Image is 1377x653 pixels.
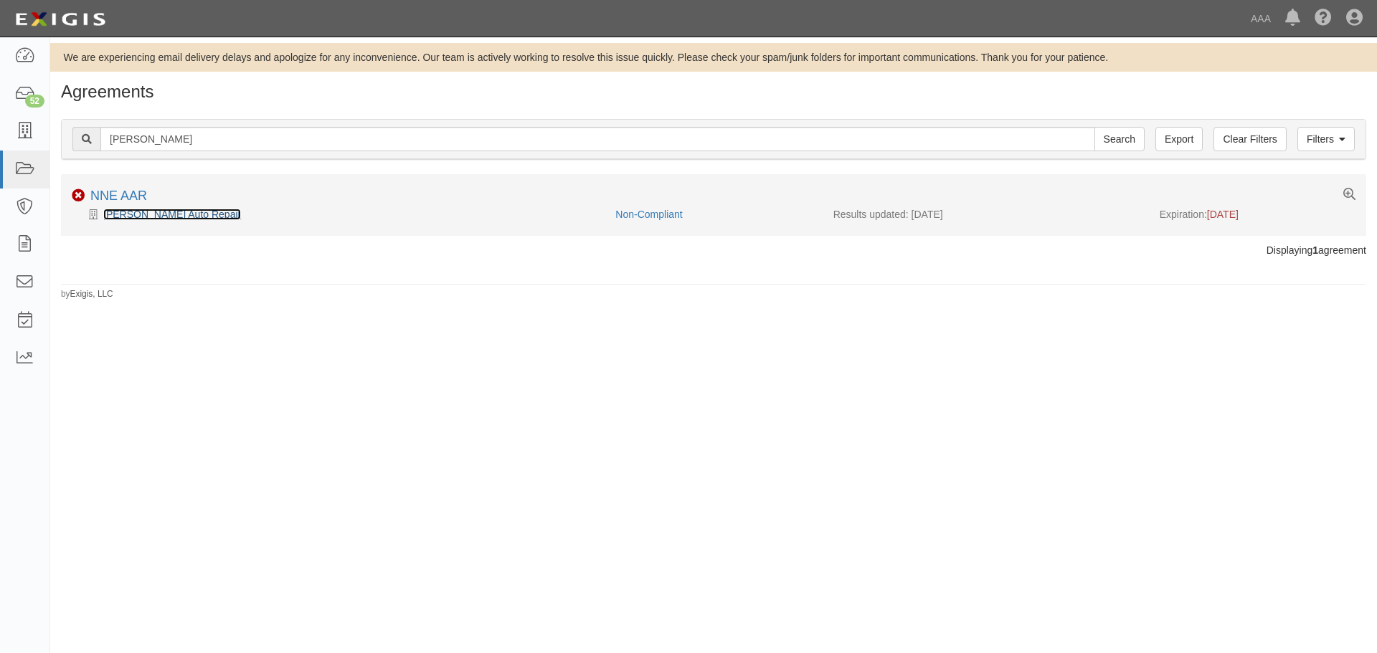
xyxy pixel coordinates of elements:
[100,127,1095,151] input: Search
[1244,4,1278,33] a: AAA
[72,207,605,221] div: Kontio's Auto Repair
[50,243,1377,257] div: Displaying agreement
[25,95,44,108] div: 52
[1155,127,1203,151] a: Export
[61,82,1366,101] h1: Agreements
[1160,207,1355,221] div: Expiration:
[1297,127,1355,151] a: Filters
[1315,10,1332,27] i: Help Center - Complianz
[1343,189,1355,201] a: View results summary
[615,209,682,220] a: Non-Compliant
[90,189,147,203] a: NNE AAR
[1094,127,1145,151] input: Search
[1213,127,1286,151] a: Clear Filters
[1207,209,1239,220] span: [DATE]
[61,288,113,300] small: by
[833,207,1138,221] div: Results updated: [DATE]
[70,289,113,299] a: Exigis, LLC
[72,189,85,202] i: Non-Compliant
[11,6,110,32] img: logo-5460c22ac91f19d4615b14bd174203de0afe785f0fc80cf4dbbc73dc1793850b.png
[50,50,1377,65] div: We are experiencing email delivery delays and apologize for any inconvenience. Our team is active...
[90,189,147,204] div: NNE AAR
[1312,244,1318,256] b: 1
[103,209,241,220] a: [PERSON_NAME] Auto Repair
